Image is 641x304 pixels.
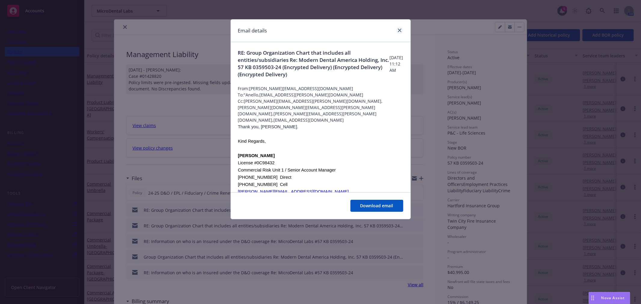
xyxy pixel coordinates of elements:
[350,200,403,212] button: Download email
[360,203,393,208] span: Download email
[238,182,288,187] span: [PHONE_NUMBER] Cell
[589,292,630,304] button: Nova Assist
[238,189,349,194] a: [PERSON_NAME][EMAIL_ADDRESS][DOMAIN_NAME]
[601,295,625,300] span: Nova Assist
[589,292,597,304] div: Drag to move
